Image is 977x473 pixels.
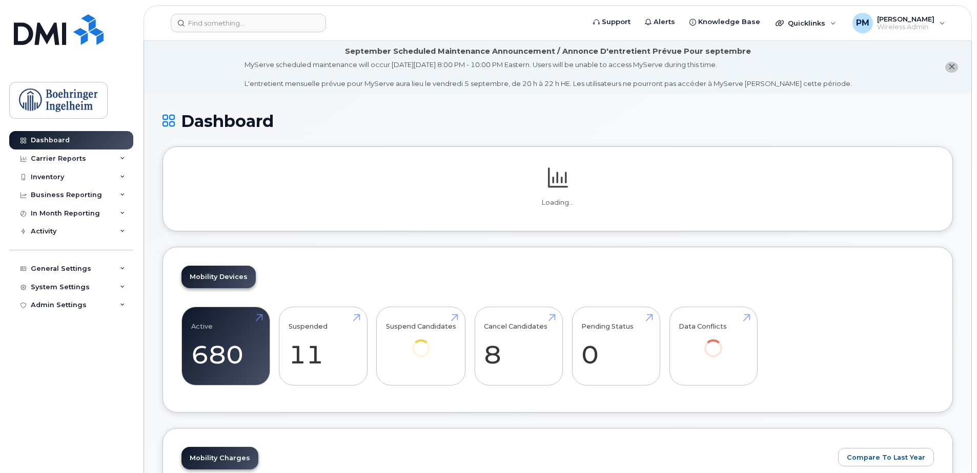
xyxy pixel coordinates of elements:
p: Loading... [181,198,934,207]
span: Compare To Last Year [847,453,925,462]
a: Data Conflicts [679,312,748,371]
a: Mobility Charges [181,447,258,469]
h1: Dashboard [162,112,953,130]
a: Cancel Candidates 8 [484,312,553,380]
a: Suspend Candidates [386,312,456,371]
a: Pending Status 0 [581,312,650,380]
button: close notification [945,62,958,73]
a: Suspended 11 [289,312,358,380]
div: MyServe scheduled maintenance will occur [DATE][DATE] 8:00 PM - 10:00 PM Eastern. Users will be u... [245,60,852,89]
button: Compare To Last Year [838,448,934,466]
div: September Scheduled Maintenance Announcement / Annonce D'entretient Prévue Pour septembre [345,46,751,57]
a: Mobility Devices [181,266,256,288]
a: Active 680 [191,312,260,380]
